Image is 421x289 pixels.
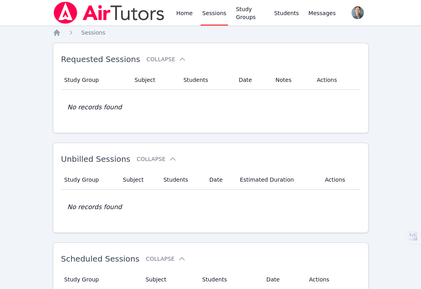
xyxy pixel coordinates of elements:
[61,54,140,64] span: Requested Sessions
[146,255,185,263] button: Collapse
[179,70,234,90] th: Students
[137,155,176,163] button: Collapse
[61,254,140,264] span: Scheduled Sessions
[234,70,271,90] th: Date
[53,2,165,24] img: Air Tutors
[118,170,158,190] th: Subject
[312,70,360,90] th: Actions
[61,70,130,90] th: Study Group
[271,70,312,90] th: Notes
[81,29,106,37] a: Sessions
[309,9,336,17] span: Messages
[130,70,179,90] th: Subject
[205,170,235,190] th: Date
[320,170,360,190] th: Actions
[147,55,186,63] button: Collapse
[235,170,320,190] th: Estimated Duration
[61,190,360,225] td: No records found
[61,154,131,164] span: Unbilled Sessions
[61,90,360,125] td: No records found
[53,29,369,37] nav: Breadcrumb
[81,29,106,36] span: Sessions
[158,170,205,190] th: Students
[61,170,118,190] th: Study Group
